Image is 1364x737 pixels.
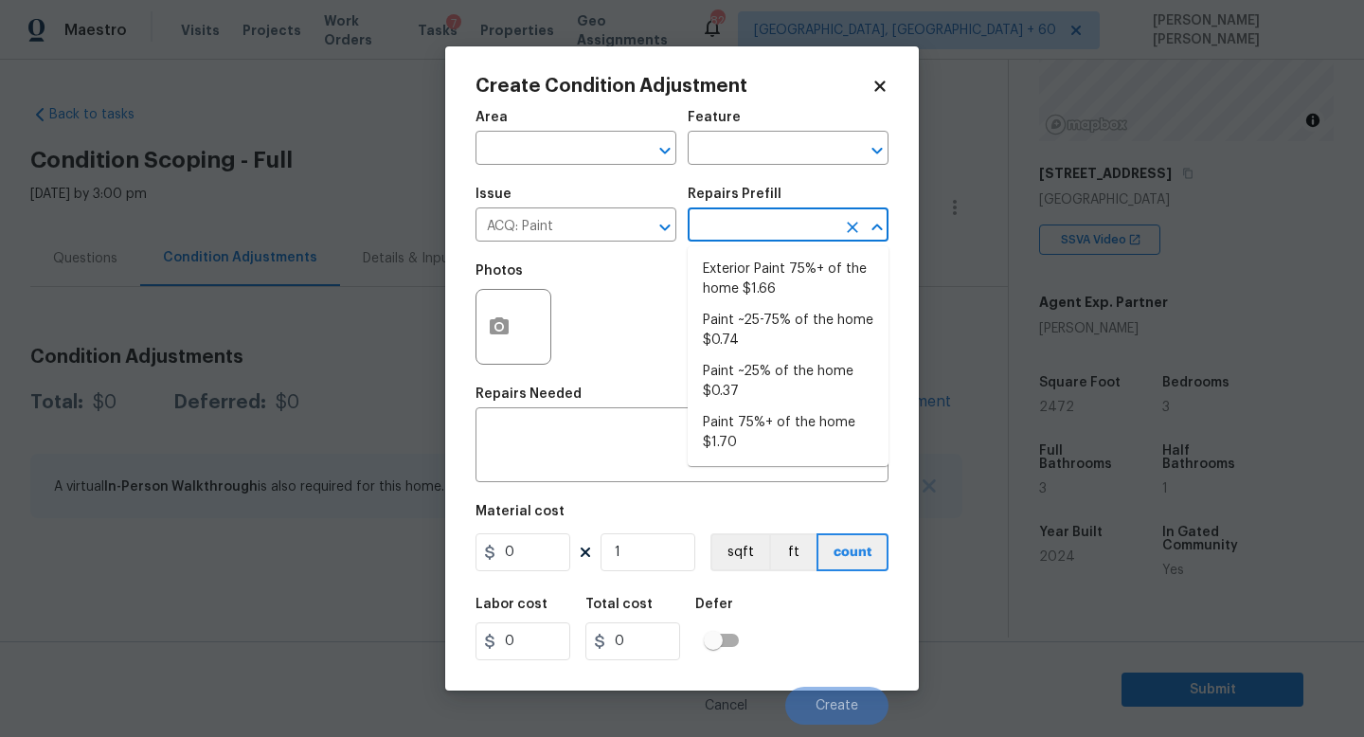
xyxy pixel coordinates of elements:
[688,407,888,458] li: Paint 75%+ of the home $1.70
[688,305,888,356] li: Paint ~25-75% of the home $0.74
[476,264,523,278] h5: Photos
[817,533,888,571] button: count
[864,214,890,241] button: Close
[785,687,888,725] button: Create
[839,214,866,241] button: Clear
[705,699,747,713] span: Cancel
[864,137,890,164] button: Open
[476,505,565,518] h5: Material cost
[652,214,678,241] button: Open
[769,533,817,571] button: ft
[688,188,781,201] h5: Repairs Prefill
[688,356,888,407] li: Paint ~25% of the home $0.37
[695,598,733,611] h5: Defer
[674,687,778,725] button: Cancel
[816,699,858,713] span: Create
[710,533,769,571] button: sqft
[476,387,582,401] h5: Repairs Needed
[476,77,871,96] h2: Create Condition Adjustment
[476,111,508,124] h5: Area
[476,188,511,201] h5: Issue
[688,254,888,305] li: Exterior Paint 75%+ of the home $1.66
[585,598,653,611] h5: Total cost
[652,137,678,164] button: Open
[476,598,547,611] h5: Labor cost
[688,111,741,124] h5: Feature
